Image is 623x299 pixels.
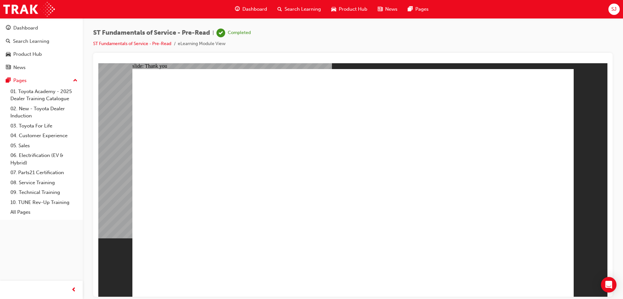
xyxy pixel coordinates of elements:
[93,41,171,46] a: ST Fundamentals of Service - Pre-Read
[6,65,11,71] span: news-icon
[235,5,240,13] span: guage-icon
[415,6,429,13] span: Pages
[13,77,27,84] div: Pages
[6,39,10,44] span: search-icon
[8,104,80,121] a: 02. New - Toyota Dealer Induction
[8,121,80,131] a: 03. Toyota For Life
[3,75,80,87] button: Pages
[8,168,80,178] a: 07. Parts21 Certification
[601,277,617,293] div: Open Intercom Messenger
[403,3,434,16] a: pages-iconPages
[3,48,80,60] a: Product Hub
[73,77,78,85] span: up-icon
[272,3,326,16] a: search-iconSearch Learning
[339,6,367,13] span: Product Hub
[6,52,11,57] span: car-icon
[178,40,226,48] li: eLearning Module View
[8,197,80,208] a: 10. TUNE Rev-Up Training
[71,286,76,294] span: prev-icon
[8,207,80,217] a: All Pages
[3,2,55,17] img: Trak
[8,187,80,197] a: 09. Technical Training
[6,25,11,31] span: guage-icon
[6,78,11,84] span: pages-icon
[213,29,214,37] span: |
[8,178,80,188] a: 08. Service Training
[385,6,397,13] span: News
[3,62,80,74] a: News
[408,5,413,13] span: pages-icon
[277,5,282,13] span: search-icon
[13,64,26,71] div: News
[13,51,42,58] div: Product Hub
[242,6,267,13] span: Dashboard
[216,29,225,37] span: learningRecordVerb_COMPLETE-icon
[285,6,321,13] span: Search Learning
[8,131,80,141] a: 04. Customer Experience
[13,24,38,32] div: Dashboard
[611,6,617,13] span: SJ
[378,5,383,13] span: news-icon
[93,29,210,37] span: ST Fundamentals of Service - Pre-Read
[8,87,80,104] a: 01. Toyota Academy - 2025 Dealer Training Catalogue
[608,4,620,15] button: SJ
[326,3,373,16] a: car-iconProduct Hub
[3,22,80,34] a: Dashboard
[3,22,80,73] div: DashboardSearch LearningProduct HubNews
[13,38,49,45] div: Search Learning
[8,150,80,168] a: 06. Electrification (EV & Hybrid)
[373,3,403,16] a: news-iconNews
[230,3,272,16] a: guage-iconDashboard
[228,30,251,36] div: Completed
[8,141,80,151] a: 05. Sales
[331,5,336,13] span: car-icon
[3,35,80,47] a: Search Learning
